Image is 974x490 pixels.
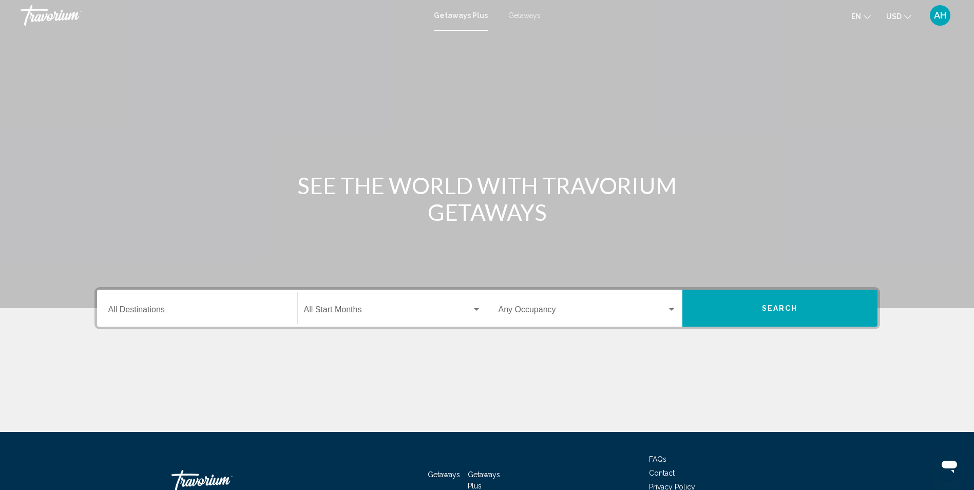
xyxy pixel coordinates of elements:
[97,290,877,327] div: Search widget
[649,469,675,477] a: Contact
[508,11,541,20] a: Getaways
[428,470,460,479] a: Getaways
[468,470,500,490] a: Getaways Plus
[851,12,861,21] span: en
[933,449,966,482] iframe: Button to launch messaging window
[934,10,946,21] span: AH
[434,11,488,20] a: Getaways Plus
[21,5,424,26] a: Travorium
[886,9,911,24] button: Change currency
[649,455,666,463] a: FAQs
[295,172,680,225] h1: SEE THE WORLD WITH TRAVORIUM GETAWAYS
[927,5,953,26] button: User Menu
[682,290,877,327] button: Search
[886,12,902,21] span: USD
[851,9,871,24] button: Change language
[762,305,798,313] span: Search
